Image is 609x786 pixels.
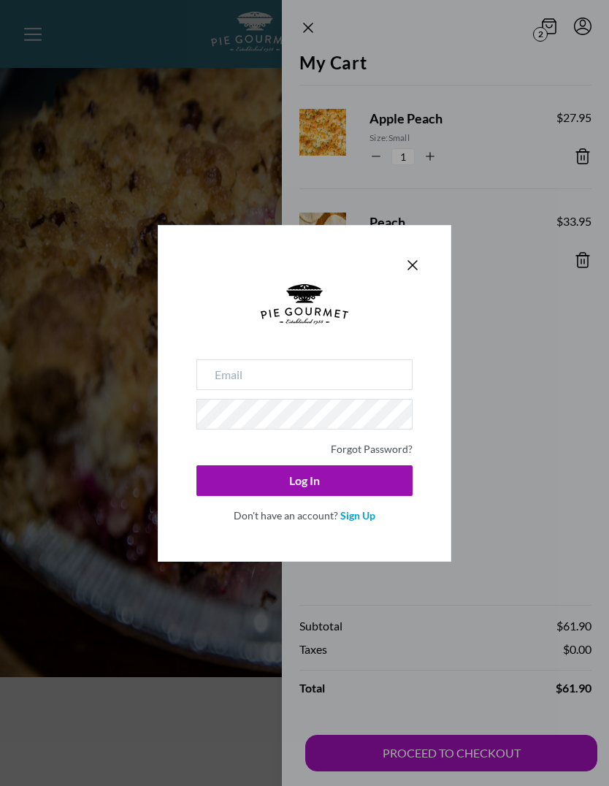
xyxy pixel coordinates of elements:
[196,359,413,390] input: Email
[234,509,338,522] span: Don't have an account?
[340,509,375,522] a: Sign Up
[404,256,421,274] button: Close panel
[196,465,413,496] button: Log In
[331,443,413,455] a: Forgot Password?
